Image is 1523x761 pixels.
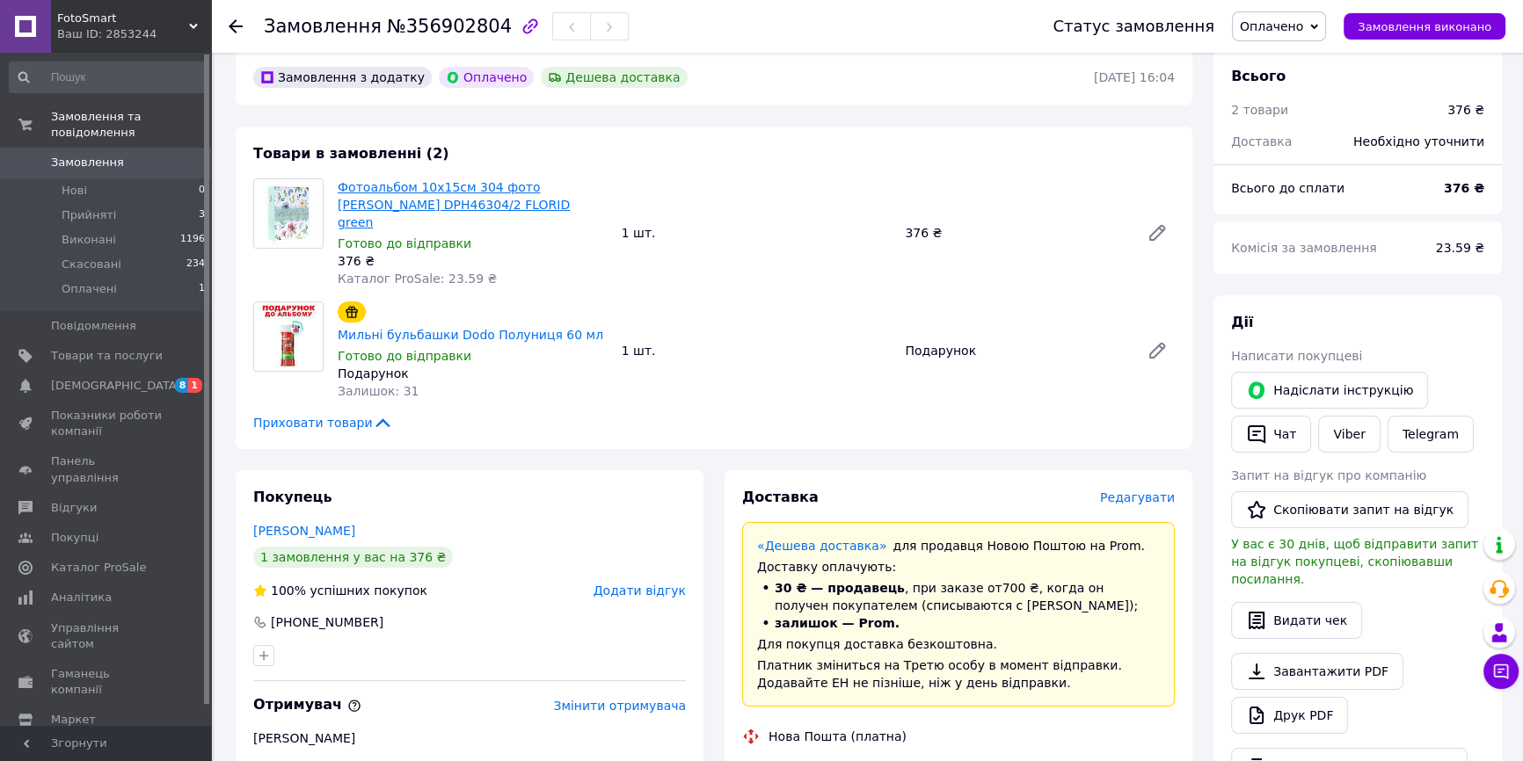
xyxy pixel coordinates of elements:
a: Редагувати [1140,215,1175,250]
input: Пошук [9,62,207,93]
span: Доставка [1231,134,1292,149]
span: залишок — Prom. [775,616,900,630]
div: Замовлення з додатку [253,67,432,88]
span: 3 [199,207,205,223]
span: Каталог ProSale [51,560,146,576]
button: Чат з покупцем [1483,654,1519,689]
span: Написати покупцеві [1231,349,1362,363]
div: 376 ₴ [1447,101,1484,119]
span: Панель управління [51,453,163,485]
button: Замовлення виконано [1344,13,1505,40]
a: «Дешева доставка» [757,539,886,553]
div: успішних покупок [253,582,427,599]
span: Гаманець компанії [51,666,163,698]
div: Подарунок [338,365,608,382]
a: Редагувати [1140,333,1175,368]
span: Дії [1231,314,1253,330]
a: Друк PDF [1231,697,1348,734]
span: Відгуки [51,500,97,516]
div: Платник зміниться на Третю особу в момент відправки. Додавайте ЕН не пізніше, ніж у день відправки. [757,656,1160,692]
span: Каталог ProSale: 23.59 ₴ [338,272,497,286]
span: Замовлення [51,155,124,170]
span: Оплачені [62,281,117,297]
li: , при заказе от 700 ₴ , когда он получен покупателем (списываются с [PERSON_NAME]); [757,579,1160,614]
span: Всього до сплати [1231,181,1344,195]
span: 234 [186,257,205,272]
img: Фотоальбом 10x15см 304 фото GEDEON DPH46304/2 FLORID green [254,179,323,248]
div: Подарунок [898,338,1133,363]
span: Залишок: 31 [338,384,419,398]
span: Замовлення та повідомлення [51,109,211,141]
div: Доставку оплачують: [757,558,1160,576]
a: Фотоальбом 10x15см 304 фото [PERSON_NAME] DPH46304/2 FLORID green [338,180,570,229]
span: FotoSmart [57,11,189,26]
span: Приховати товари [253,414,393,431]
span: Скасовані [62,257,121,272]
button: Видати чек [1231,602,1362,639]
div: для продавця Новою Поштою на Prom. [757,537,1160,554]
div: [PHONE_NUMBER] [269,613,385,631]
span: У вас є 30 днів, щоб відправити запит на відгук покупцеві, скопіювавши посилання. [1231,537,1478,586]
div: Дешева доставка [541,67,687,88]
span: Готово до відправки [338,349,471,363]
div: Нова Пошта (платна) [764,728,911,745]
span: 1 [188,378,202,393]
span: Редагувати [1100,490,1175,504]
span: Замовлення виконано [1358,20,1491,33]
span: Доставка [742,489,819,505]
span: Оплачено [1240,19,1303,33]
div: Для покупця доставка безкоштовна. [757,635,1160,653]
div: 1 шт. [615,338,899,363]
span: Всього [1231,68,1286,84]
div: Повернутися назад [229,18,243,35]
span: Управління сайтом [51,620,163,652]
span: 8 [175,378,189,393]
button: Скопіювати запит на відгук [1231,491,1468,528]
span: Покупці [51,530,98,546]
span: 100% [271,583,306,598]
div: Статус замовлення [1053,18,1214,35]
span: Додати відгук [594,583,686,598]
span: Показники роботи компанії [51,408,163,439]
div: 1 шт. [615,221,899,245]
span: Виконані [62,232,116,248]
span: 2 товари [1231,103,1288,117]
span: Запит на відгук про компанію [1231,468,1426,482]
div: [PERSON_NAME] [253,729,686,747]
div: Ваш ID: 2853244 [57,26,211,42]
time: [DATE] 16:04 [1094,70,1175,84]
span: Нові [62,183,87,199]
a: Viber [1318,416,1380,453]
div: 1 замовлення у вас на 376 ₴ [253,547,453,568]
span: Готово до відправки [338,236,471,250]
b: 376 ₴ [1444,181,1484,195]
a: Завантажити PDF [1231,653,1403,690]
div: 376 ₴ [898,221,1133,245]
a: Мильні бульбашки Dodo Полуниця 60 мл [338,328,603,342]
span: №356902804 [387,16,512,37]
div: 376 ₴ [338,252,608,270]
span: Замовлення [264,16,382,37]
span: 23.59 ₴ [1436,241,1484,255]
button: Надіслати інструкцію [1231,372,1428,409]
span: Комісія за замовлення [1231,241,1377,255]
span: Отримувач [253,696,361,713]
span: 1 [199,281,205,297]
span: Маркет [51,712,96,728]
div: Оплачено [439,67,534,88]
span: Аналітика [51,590,112,605]
span: Товари та послуги [51,348,163,364]
a: Telegram [1388,416,1474,453]
span: 1196 [180,232,205,248]
div: Необхідно уточнити [1343,122,1495,161]
a: [PERSON_NAME] [253,524,355,538]
span: Прийняті [62,207,116,223]
span: 30 ₴ — продавець [775,581,905,595]
button: Чат [1231,416,1311,453]
span: Змінити отримувача [553,699,686,713]
span: [DEMOGRAPHIC_DATA] [51,378,181,394]
span: Повідомлення [51,318,136,334]
img: Мильні бульбашки Dodo Полуниця 60 мл [254,302,323,371]
span: Покупець [253,489,332,505]
span: Товари в замовленні (2) [253,145,449,162]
